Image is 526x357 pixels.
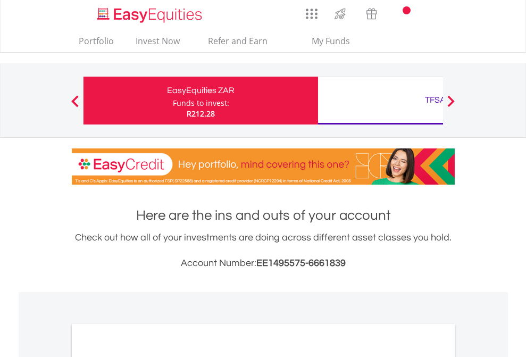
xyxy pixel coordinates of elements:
div: EasyEquities ZAR [90,83,312,98]
span: My Funds [296,34,366,48]
img: thrive-v2.svg [331,5,349,22]
img: EasyEquities_Logo.png [95,6,206,24]
div: Funds to invest: [173,98,229,109]
span: Refer and Earn [208,35,268,47]
button: Next [440,101,462,111]
a: Vouchers [356,3,387,22]
a: AppsGrid [299,3,324,20]
h3: Account Number: [72,256,455,271]
span: EE1495575-6661839 [256,258,346,268]
img: vouchers-v2.svg [363,5,380,22]
a: FAQ's and Support [414,3,441,24]
button: Previous [64,101,86,111]
span: R212.28 [187,109,215,119]
div: Check out how all of your investments are doing across different asset classes you hold. [72,230,455,271]
a: Invest Now [131,36,184,52]
a: Refer and Earn [197,36,279,52]
h1: Here are the ins and outs of your account [72,206,455,225]
a: My Profile [441,3,469,26]
img: grid-menu-icon.svg [306,8,318,20]
a: Portfolio [74,36,118,52]
a: Notifications [387,3,414,24]
a: Home page [93,3,206,24]
img: EasyCredit Promotion Banner [72,148,455,185]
